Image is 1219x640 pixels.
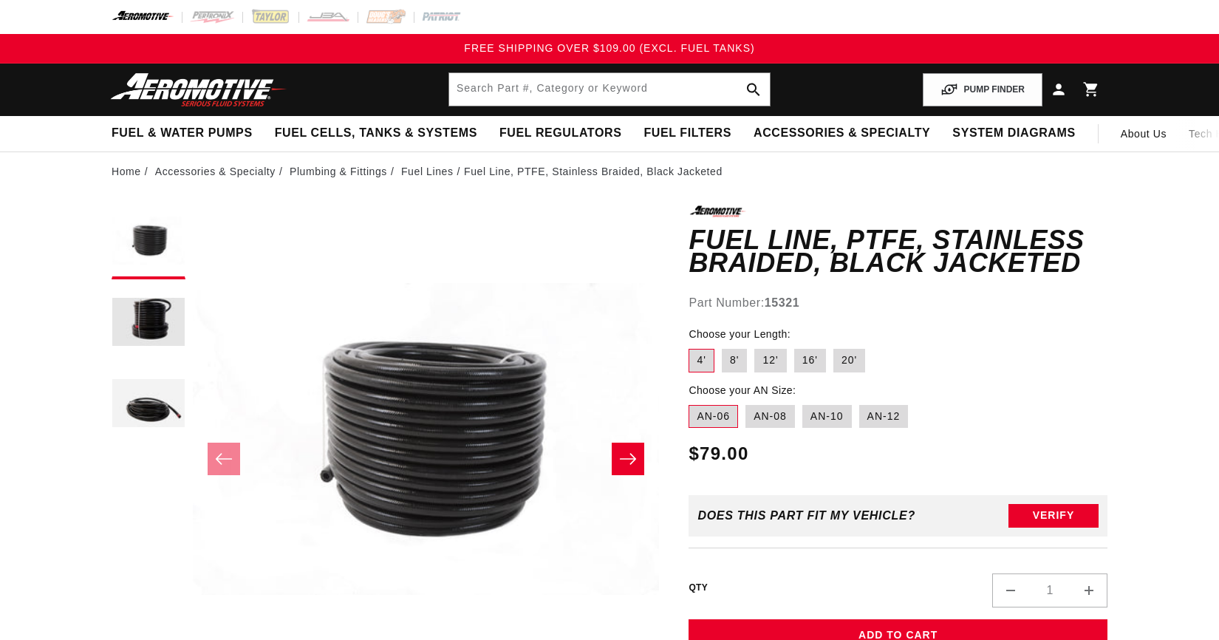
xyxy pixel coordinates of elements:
[754,349,786,372] label: 12'
[765,296,800,309] strong: 15321
[1121,128,1167,140] span: About Us
[275,126,477,141] span: Fuel Cells, Tanks & Systems
[112,163,141,180] a: Home
[742,116,941,151] summary: Accessories & Specialty
[737,73,770,106] button: search button
[488,116,632,151] summary: Fuel Regulators
[643,126,731,141] span: Fuel Filters
[1110,116,1178,152] a: About Us
[290,163,387,180] a: Plumbing & Fittings
[802,405,852,429] label: AN-10
[449,73,770,106] input: Search by Part Number, Category or Keyword
[208,443,240,475] button: Slide left
[697,509,915,522] div: Does This part fit My vehicle?
[952,126,1075,141] span: System Diagrams
[833,349,865,372] label: 20'
[689,440,748,467] span: $79.00
[401,163,454,180] a: Fuel Lines
[689,405,738,429] label: AN-06
[464,163,723,180] li: Fuel Line, PTFE, Stainless Braided, Black Jacketed
[100,116,264,151] summary: Fuel & Water Pumps
[632,116,742,151] summary: Fuel Filters
[689,327,792,342] legend: Choose your Length:
[689,383,797,398] legend: Choose your AN Size:
[859,405,909,429] label: AN-12
[794,349,826,372] label: 16'
[112,287,185,361] button: Load image 2 in gallery view
[106,72,291,107] img: Aeromotive
[112,205,185,279] button: Load image 1 in gallery view
[923,73,1042,106] button: PUMP FINDER
[499,126,621,141] span: Fuel Regulators
[754,126,930,141] span: Accessories & Specialty
[112,126,253,141] span: Fuel & Water Pumps
[689,293,1107,313] div: Part Number:
[464,42,754,54] span: FREE SHIPPING OVER $109.00 (EXCL. FUEL TANKS)
[155,163,287,180] li: Accessories & Specialty
[612,443,644,475] button: Slide right
[689,349,714,372] label: 4'
[1008,504,1099,528] button: Verify
[745,405,795,429] label: AN-08
[112,163,1107,180] nav: breadcrumbs
[689,228,1107,275] h1: Fuel Line, PTFE, Stainless Braided, Black Jacketed
[264,116,488,151] summary: Fuel Cells, Tanks & Systems
[722,349,747,372] label: 8'
[112,368,185,442] button: Load image 3 in gallery view
[941,116,1086,151] summary: System Diagrams
[689,582,708,594] label: QTY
